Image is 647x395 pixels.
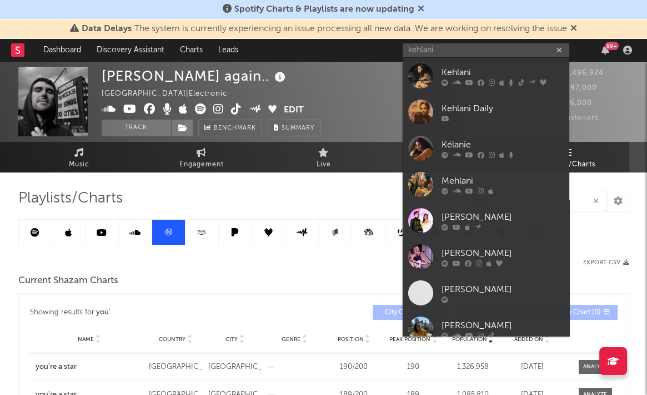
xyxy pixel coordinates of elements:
div: [DATE] [505,362,559,373]
a: [PERSON_NAME] [403,275,569,311]
a: Engagement [141,142,263,172]
span: Position [338,336,364,343]
a: Leads [210,39,246,61]
a: Kélanie [403,130,569,166]
span: 16,985,425 Monthly Listeners [477,115,599,122]
span: City Chart ( 3 ) [380,309,431,316]
div: Showing results for [30,305,324,320]
span: Dismiss [418,5,424,14]
a: [PERSON_NAME] [403,203,569,239]
span: 3,496,924 [553,70,604,77]
a: Charts [172,39,210,61]
span: Genre [282,336,300,343]
div: [PERSON_NAME] [442,246,564,260]
span: City [225,336,238,343]
span: Live [317,158,331,171]
span: Country [159,336,185,343]
button: Summary [268,120,320,136]
span: Current Shazam Charts [18,274,118,288]
span: Engagement [179,158,224,171]
span: Playlists/Charts [18,192,123,205]
span: Dismiss [570,24,577,33]
div: [GEOGRAPHIC_DATA] [208,362,262,373]
a: Dashboard [36,39,89,61]
span: Name [78,336,94,343]
span: Added On [514,336,543,343]
div: [PERSON_NAME] [442,319,564,332]
div: 1,326,958 [446,362,500,373]
a: Audience [385,142,507,172]
button: Track [102,120,171,136]
a: Discovery Assistant [89,39,172,61]
button: 99+ [601,46,609,55]
div: Kélanie [442,138,564,151]
span: Summary [282,125,314,131]
div: [GEOGRAPHIC_DATA] | Electronic [102,87,240,101]
div: 190 / 200 [327,362,381,373]
div: [PERSON_NAME] again.. [102,67,288,85]
div: Kehlani [442,66,564,79]
span: Population [452,336,487,343]
div: Mehlani [442,174,564,187]
button: Country Chart(0) [539,305,618,320]
span: Music [69,158,89,171]
a: Mehlani [403,166,569,203]
a: you're a star [36,362,143,373]
div: 99 + [605,42,619,50]
a: Kehlani [403,58,569,94]
div: you' [96,306,111,319]
span: Data Delays [82,24,132,33]
a: Kehlani Daily [403,94,569,130]
span: Country Chart ( 0 ) [546,309,601,316]
a: Benchmark [198,120,262,136]
div: [PERSON_NAME] [442,283,564,296]
span: Spotify Charts & Playlists are now updating [234,5,414,14]
span: 897,000 [553,85,597,92]
button: City Chart(3) [373,305,448,320]
span: 76,000 [553,100,592,107]
button: Export CSV [583,259,629,266]
div: Kehlani Daily [442,102,564,115]
span: : The system is currently experiencing an issue processing all new data. We are working on resolv... [82,24,567,33]
div: [PERSON_NAME] [442,210,564,224]
div: [GEOGRAPHIC_DATA] [149,362,203,373]
input: Search for artists [403,43,569,57]
a: Live [263,142,385,172]
a: Music [18,142,141,172]
a: [PERSON_NAME] [403,311,569,347]
div: 190 [387,362,440,373]
span: Peak Position [389,336,430,343]
span: Benchmark [214,122,256,135]
a: [PERSON_NAME] [403,239,569,275]
button: Edit [284,103,304,117]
